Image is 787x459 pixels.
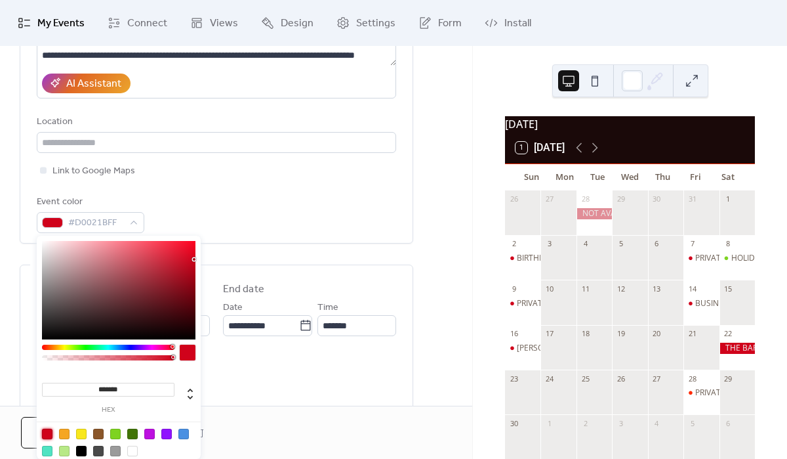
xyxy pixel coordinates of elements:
div: Event color [37,194,142,210]
div: Sat [712,164,744,190]
span: Connect [127,16,167,32]
div: 27 [544,194,554,204]
div: #50E3C2 [42,446,52,456]
div: 6 [652,239,662,249]
div: 30 [652,194,662,204]
div: #F5A623 [59,429,70,439]
button: 1[DATE] [511,139,569,157]
div: NOT AVAILABLE [576,208,612,219]
span: Link to Google Maps [52,164,135,179]
div: 27 [652,374,662,383]
div: 30 [509,418,519,428]
span: Design [281,16,313,32]
a: Views [180,5,248,41]
div: 25 [580,374,590,383]
div: 14 [687,284,697,294]
div: 28 [687,374,697,383]
div: #4A4A4A [93,446,104,456]
div: 1 [544,418,554,428]
div: #FFFFFF [127,446,138,456]
div: 24 [544,374,554,383]
div: #D0021B [42,429,52,439]
div: 21 [687,329,697,339]
div: AI Assistant [66,76,121,92]
span: Views [210,16,238,32]
div: 22 [723,329,733,339]
div: PRIVATE BIRTHDAY PARTY [505,298,540,309]
a: My Events [8,5,94,41]
div: 3 [544,239,554,249]
div: #417505 [127,429,138,439]
div: BUSINESS MEET-UP [683,298,719,309]
span: Date [223,300,243,316]
div: 18 [580,329,590,339]
div: 8 [723,239,733,249]
div: Mon [548,164,581,190]
div: BIRTHDAY PARTY [517,253,580,264]
div: 3 [616,418,626,428]
div: 5 [687,418,697,428]
div: 23 [509,374,519,383]
div: BIRTHDAY PARTY [505,253,540,264]
label: hex [42,406,174,414]
span: Install [504,16,531,32]
div: 31 [687,194,697,204]
div: HOLIDAY PORCH DUO WORKSHOP 6-9PM [719,253,755,264]
div: End date [223,282,264,297]
div: Fri [679,164,712,190]
div: 4 [580,239,590,249]
div: 13 [652,284,662,294]
div: 10 [544,284,554,294]
div: [PERSON_NAME] SANTA PARADE [517,343,638,354]
a: Form [409,5,472,41]
div: Tue [581,164,614,190]
span: #D0021BFF [68,215,123,231]
button: Cancel [21,417,107,448]
div: 12 [616,284,626,294]
div: Sun [515,164,548,190]
div: 5 [616,239,626,249]
div: #000000 [76,446,87,456]
div: PRIVATE HOLIDAY PARTY [695,253,786,264]
a: Design [251,5,323,41]
div: PRIVATE WORKSHOP [695,387,771,399]
div: Thu [646,164,679,190]
span: Time [317,300,338,316]
div: 2 [580,418,590,428]
div: 28 [580,194,590,204]
div: MILTON SANTA PARADE [505,343,540,354]
div: 29 [616,194,626,204]
div: 2 [509,239,519,249]
button: AI Assistant [42,74,131,93]
div: BUSINESS MEET-UP [695,298,769,309]
div: 1 [723,194,733,204]
div: 16 [509,329,519,339]
span: Form [438,16,462,32]
div: #9B9B9B [110,446,121,456]
div: 26 [509,194,519,204]
div: 17 [544,329,554,339]
div: 15 [723,284,733,294]
div: Wed [614,164,647,190]
div: Location [37,114,393,130]
div: #BD10E0 [144,429,155,439]
div: 26 [616,374,626,383]
span: Settings [356,16,395,32]
div: #8B572A [93,429,104,439]
a: Connect [98,5,177,41]
div: 4 [652,418,662,428]
div: 9 [509,284,519,294]
div: PRIVATE BIRTHDAY PARTY [517,298,613,309]
a: Settings [327,5,405,41]
div: THE BARN DOOR STUDIO TURNS 10!!!! [719,343,755,354]
a: Install [475,5,541,41]
div: 6 [723,418,733,428]
div: [DATE] [505,116,755,132]
div: 19 [616,329,626,339]
div: #F8E71C [76,429,87,439]
div: #4A90E2 [178,429,189,439]
div: 7 [687,239,697,249]
div: #7ED321 [110,429,121,439]
div: 29 [723,374,733,383]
